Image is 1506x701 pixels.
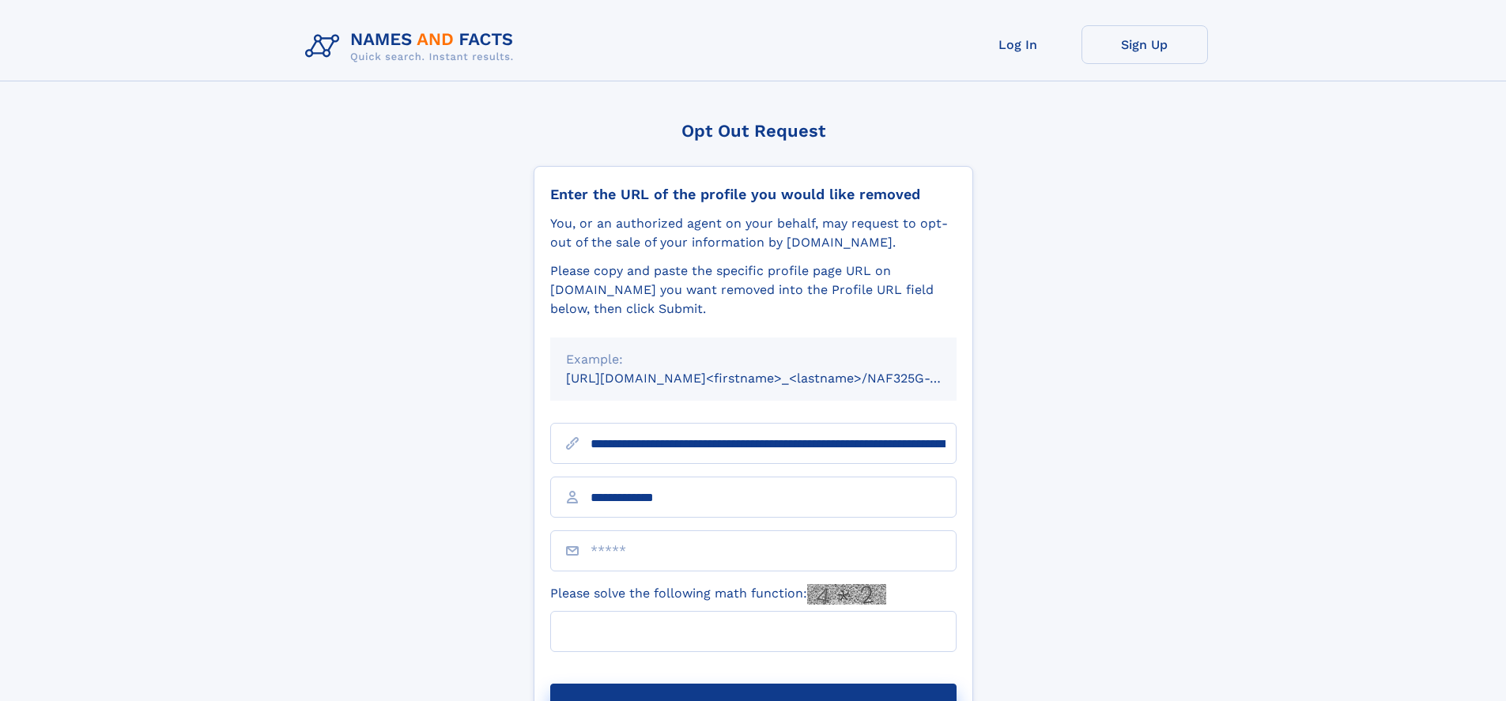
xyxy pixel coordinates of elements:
label: Please solve the following math function: [550,584,886,605]
a: Log In [955,25,1081,64]
div: Example: [566,350,941,369]
div: Please copy and paste the specific profile page URL on [DOMAIN_NAME] you want removed into the Pr... [550,262,957,318]
a: Sign Up [1081,25,1208,64]
div: You, or an authorized agent on your behalf, may request to opt-out of the sale of your informatio... [550,214,957,252]
img: Logo Names and Facts [299,25,527,68]
div: Enter the URL of the profile you would like removed [550,186,957,203]
div: Opt Out Request [534,121,973,141]
small: [URL][DOMAIN_NAME]<firstname>_<lastname>/NAF325G-xxxxxxxx [566,371,987,386]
